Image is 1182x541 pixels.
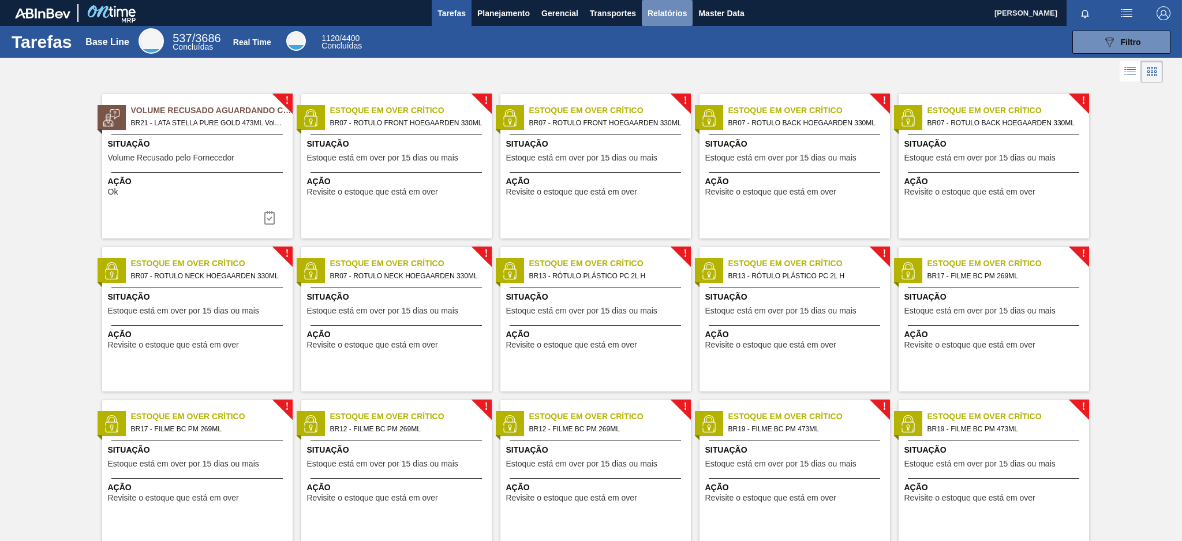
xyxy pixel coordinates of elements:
[590,6,636,20] span: Transportes
[131,423,283,435] span: BR17 - FILME BC PM 269ML
[131,411,293,423] span: Estoque em Over Crítico
[683,402,687,411] span: !
[728,411,890,423] span: Estoque em Over Crítico
[506,494,637,502] span: Revisite o estoque que está em over
[700,109,717,126] img: status
[904,188,1035,196] span: Revisite o estoque que está em over
[477,6,530,20] span: Planejamento
[529,258,691,270] span: Estoque em Over Crítico
[705,460,856,468] span: Estoque está em over por 15 dias ou mais
[927,423,1080,435] span: BR19 - FILME BC PM 473ML
[705,329,887,341] span: Ação
[1072,31,1170,54] button: Filtro
[501,262,518,279] img: status
[705,291,887,303] span: Situação
[131,117,283,129] span: BR21 - LATA STELLA PURE GOLD 473ML Volume - 617323
[131,258,293,270] span: Estoque em Over Crítico
[321,33,360,43] span: / 4400
[1120,6,1134,20] img: userActions
[108,138,290,150] span: Situação
[705,341,836,349] span: Revisite o estoque que está em over
[307,176,489,188] span: Ação
[484,96,488,105] span: !
[506,188,637,196] span: Revisite o estoque que está em over
[705,176,887,188] span: Ação
[1157,6,1170,20] img: Logout
[705,494,836,502] span: Revisite o estoque que está em over
[705,482,887,494] span: Ação
[103,415,120,432] img: status
[529,411,691,423] span: Estoque em Over Crítico
[728,270,881,282] span: BR13 - RÓTULO PLÁSTICO PC 2L H
[899,262,917,279] img: status
[1082,402,1085,411] span: !
[529,270,682,282] span: BR13 - RÓTULO PLÁSTICO PC 2L H
[307,341,438,349] span: Revisite o estoque que está em over
[529,423,682,435] span: BR12 - FILME BC PM 269ML
[263,211,276,225] img: icon-task-complete
[1082,96,1085,105] span: !
[285,96,289,105] span: !
[927,270,1080,282] span: BR17 - FILME BC PM 269ML
[506,341,637,349] span: Revisite o estoque que está em over
[330,411,492,423] span: Estoque em Over Crítico
[899,109,917,126] img: status
[302,415,319,432] img: status
[506,291,688,303] span: Situação
[108,154,234,162] span: Volume Recusado pelo Fornecedor
[882,402,886,411] span: !
[904,291,1086,303] span: Situação
[501,415,518,432] img: status
[484,402,488,411] span: !
[233,38,271,47] div: Real Time
[173,33,220,51] div: Base Line
[904,494,1035,502] span: Revisite o estoque que está em over
[286,31,306,51] div: Real Time
[1067,5,1104,21] button: Notificações
[904,176,1086,188] span: Ação
[108,444,290,456] span: Situação
[330,105,492,117] span: Estoque em Over Crítico
[705,154,856,162] span: Estoque está em over por 15 dias ou mais
[705,444,887,456] span: Situação
[285,402,289,411] span: !
[927,117,1080,129] span: BR07 - ROTULO BACK HOEGAARDEN 330ML
[904,307,1056,315] span: Estoque está em over por 15 dias ou mais
[131,105,293,117] span: Volume Recusado Aguardando Ciência
[108,291,290,303] span: Situação
[1141,61,1163,83] div: Visão em Cards
[904,444,1086,456] span: Situação
[307,329,489,341] span: Ação
[927,105,1089,117] span: Estoque em Over Crítico
[108,188,118,196] span: Ok
[728,117,881,129] span: BR07 - ROTULO BACK HOEGAARDEN 330ML
[108,341,239,349] span: Revisite o estoque que está em over
[683,249,687,258] span: !
[728,105,890,117] span: Estoque em Over Crítico
[705,138,887,150] span: Situação
[330,258,492,270] span: Estoque em Over Crítico
[307,188,438,196] span: Revisite o estoque que está em over
[131,270,283,282] span: BR07 - ROTULO NECK HOEGAARDEN 330ML
[700,415,717,432] img: status
[321,35,362,50] div: Real Time
[12,35,72,48] h1: Tarefas
[285,249,289,258] span: !
[108,307,259,315] span: Estoque está em over por 15 dias ou mais
[882,249,886,258] span: !
[256,206,283,229] div: Completar tarefa: 29826852
[307,482,489,494] span: Ação
[256,206,283,229] button: icon-task-complete
[321,33,339,43] span: 1120
[648,6,687,20] span: Relatórios
[302,109,319,126] img: status
[108,460,259,468] span: Estoque está em over por 15 dias ou mais
[904,460,1056,468] span: Estoque está em over por 15 dias ou mais
[302,262,319,279] img: status
[501,109,518,126] img: status
[173,42,213,51] span: Concluídas
[173,32,220,44] span: / 3686
[108,482,290,494] span: Ação
[541,6,578,20] span: Gerencial
[904,329,1086,341] span: Ação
